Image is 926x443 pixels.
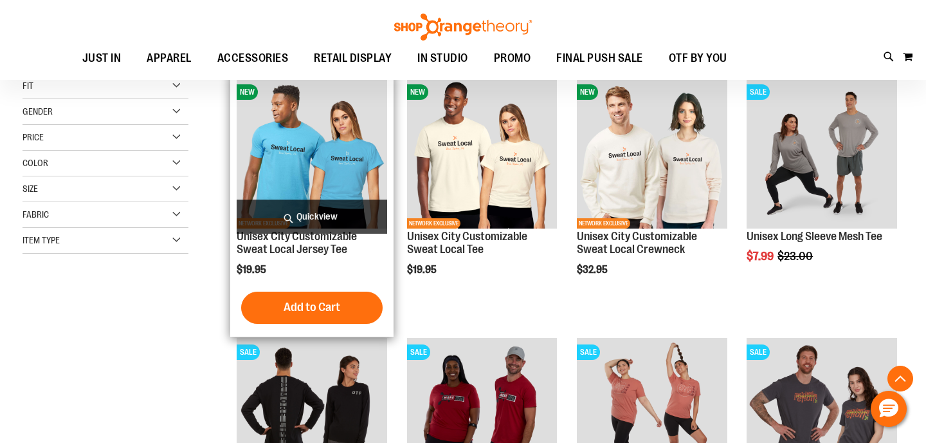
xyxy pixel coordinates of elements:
span: NEW [237,84,258,100]
span: $19.95 [407,264,439,276]
button: Hello, have a question? Let’s chat. [871,391,907,427]
img: Image of Unisex City Customizable NuBlend Crewneck [577,78,727,229]
span: NEW [577,84,598,100]
div: product [740,71,903,296]
span: SALE [407,344,430,360]
button: Add to Cart [241,292,383,324]
span: OTF BY YOU [669,44,727,73]
span: FINAL PUSH SALE [556,44,643,73]
img: Unisex City Customizable Fine Jersey Tee [237,78,387,229]
a: FINAL PUSH SALE [543,44,656,73]
button: Back To Top [887,366,913,391]
span: Price [23,132,44,142]
a: IN STUDIO [404,44,481,73]
a: Unisex City Customizable Fine Jersey TeeNEWNETWORK EXCLUSIVE [237,78,387,231]
a: APPAREL [134,44,204,73]
a: Image of Unisex City Customizable Very Important TeeNEWNETWORK EXCLUSIVE [407,78,558,231]
span: Item Type [23,235,60,245]
a: Unisex City Customizable Sweat Local Crewneck [577,230,697,256]
span: $7.99 [747,250,776,263]
a: PROMO [481,44,544,73]
span: PROMO [494,44,531,73]
a: Image of Unisex City Customizable NuBlend CrewneckNEWNETWORK EXCLUSIVE [577,78,727,231]
span: $32.95 [577,264,610,276]
div: product [401,71,564,308]
span: SALE [747,344,770,360]
span: $19.95 [237,264,268,276]
span: IN STUDIO [417,44,468,73]
a: Quickview [237,200,387,234]
span: Size [23,184,38,194]
img: Unisex Long Sleeve Mesh Tee primary image [747,78,897,229]
span: JUST IN [82,44,122,73]
a: Unisex Long Sleeve Mesh Tee primary imageSALE [747,78,897,231]
a: OTF BY YOU [656,44,740,73]
span: Gender [23,106,53,117]
span: APPAREL [147,44,192,73]
span: NETWORK EXCLUSIVE [577,218,630,229]
span: NEW [407,84,428,100]
img: Image of Unisex City Customizable Very Important Tee [407,78,558,229]
span: Fabric [23,209,49,220]
span: SALE [237,344,260,360]
span: Color [23,158,48,168]
span: SALE [577,344,600,360]
a: ACCESSORIES [204,44,302,73]
a: JUST IN [69,44,134,73]
span: ACCESSORIES [217,44,289,73]
img: Shop Orangetheory [392,14,534,41]
a: Unisex City Customizable Sweat Local Tee [407,230,527,256]
a: RETAIL DISPLAY [301,44,404,73]
span: Add to Cart [284,300,340,314]
div: product [230,71,394,336]
div: product [570,71,734,308]
span: SALE [747,84,770,100]
span: Fit [23,80,33,91]
a: Unisex Long Sleeve Mesh Tee [747,230,882,243]
span: NETWORK EXCLUSIVE [407,218,460,229]
a: Unisex City Customizable Sweat Local Jersey Tee [237,230,357,256]
span: $23.00 [777,250,815,263]
span: RETAIL DISPLAY [314,44,392,73]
